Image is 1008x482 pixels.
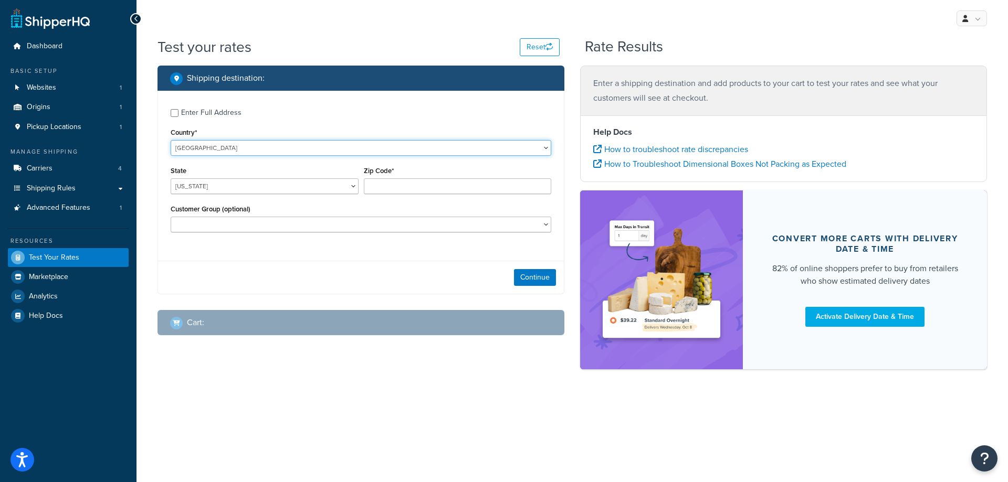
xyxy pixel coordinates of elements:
[596,206,727,354] img: feature-image-ddt-36eae7f7280da8017bfb280eaccd9c446f90b1fe08728e4019434db127062ab4.png
[8,267,129,286] a: Marketplace
[29,312,63,320] span: Help Docs
[8,37,129,56] a: Dashboard
[29,273,68,282] span: Marketplace
[187,73,265,83] h2: Shipping destination :
[8,78,129,98] li: Websites
[514,269,556,286] button: Continue
[768,262,962,287] div: 82% of online shoppers prefer to buy from retailers who show estimated delivery dates
[593,143,748,155] a: How to troubleshoot rate discrepancies
[8,287,129,306] a: Analytics
[27,42,62,51] span: Dashboard
[27,83,56,92] span: Websites
[27,123,81,132] span: Pickup Locations
[8,67,129,76] div: Basic Setup
[8,159,129,178] li: Carriers
[8,159,129,178] a: Carriers4
[8,306,129,325] a: Help Docs
[27,103,50,112] span: Origins
[8,117,129,137] li: Pickup Locations
[593,76,974,105] p: Enter a shipping destination and add products to your cart to test your rates and see what your c...
[8,179,129,198] a: Shipping Rules
[8,248,129,267] a: Test Your Rates
[29,292,58,301] span: Analytics
[29,253,79,262] span: Test Your Rates
[971,445,997,472] button: Open Resource Center
[768,233,962,254] div: Convert more carts with delivery date & time
[27,203,90,212] span: Advanced Features
[593,158,846,170] a: How to Troubleshoot Dimensional Boxes Not Packing as Expected
[171,167,186,175] label: State
[171,205,250,213] label: Customer Group (optional)
[593,126,974,138] h4: Help Docs
[157,37,251,57] h1: Test your rates
[27,164,52,173] span: Carriers
[171,109,178,117] input: Enter Full Address
[187,318,204,327] h2: Cart :
[8,147,129,156] div: Manage Shipping
[364,167,394,175] label: Zip Code*
[120,123,122,132] span: 1
[8,198,129,218] li: Advanced Features
[171,128,197,136] label: Country*
[520,38,560,56] button: Reset
[27,184,76,193] span: Shipping Rules
[805,307,925,327] a: Activate Delivery Date & Time
[181,105,241,120] div: Enter Full Address
[8,98,129,117] a: Origins1
[8,117,129,137] a: Pickup Locations1
[585,39,663,55] h2: Rate Results
[8,98,129,117] li: Origins
[120,83,122,92] span: 1
[8,78,129,98] a: Websites1
[120,103,122,112] span: 1
[8,198,129,218] a: Advanced Features1
[118,164,122,173] span: 4
[8,237,129,245] div: Resources
[120,203,122,212] span: 1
